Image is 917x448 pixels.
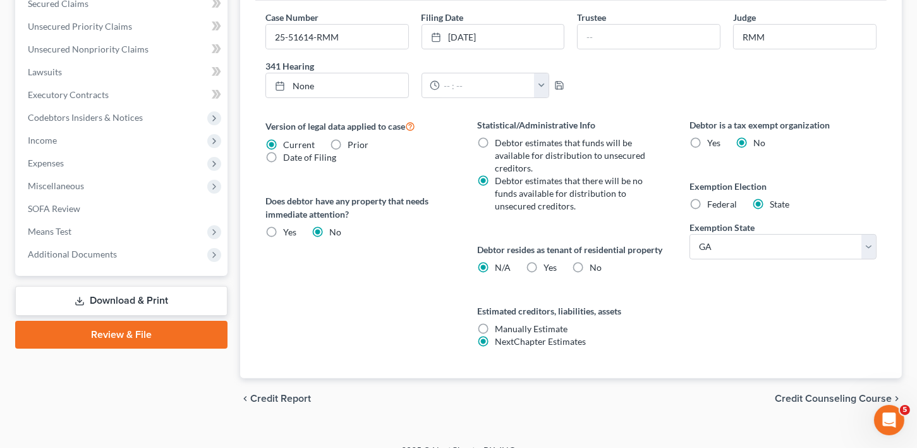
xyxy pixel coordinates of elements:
span: Date of Filing [283,152,336,163]
label: 341 Hearing [259,59,571,73]
label: Statistical/Administrative Info [478,118,665,132]
label: Version of legal data applied to case [265,118,452,134]
label: Estimated creditors, liabilities, assets [478,304,665,318]
label: Does debtor have any property that needs immediate attention? [265,194,452,221]
a: Executory Contracts [18,84,228,106]
span: Miscellaneous [28,180,84,191]
span: Income [28,135,57,146]
a: SOFA Review [18,197,228,220]
label: Judge [733,11,756,24]
a: None [266,73,408,97]
label: Debtor resides as tenant of residential property [478,243,665,256]
iframe: Intercom live chat [874,405,904,435]
span: 5 [900,405,910,415]
span: State [770,199,789,209]
span: Yes [707,137,720,148]
span: Means Test [28,226,71,237]
input: Enter case number... [266,25,408,49]
span: Manually Estimate [495,323,568,334]
span: Yes [283,227,296,237]
a: Lawsuits [18,61,228,84]
a: Unsecured Priority Claims [18,15,228,38]
span: Federal [707,199,737,209]
span: No [753,137,765,148]
a: Download & Print [15,286,228,316]
button: Credit Counseling Course chevron_right [775,394,902,404]
label: Exemption Election [689,180,877,193]
input: -- [734,25,876,49]
a: [DATE] [422,25,564,49]
span: Credit Counseling Course [775,394,892,404]
span: Codebtors Insiders & Notices [28,112,143,123]
a: Unsecured Nonpriority Claims [18,38,228,61]
span: SOFA Review [28,203,80,214]
span: No [590,262,602,273]
span: Prior [348,139,368,150]
input: -- : -- [440,73,535,97]
span: Executory Contracts [28,89,109,100]
label: Trustee [577,11,606,24]
span: Debtor estimates that funds will be available for distribution to unsecured creditors. [495,137,646,173]
span: N/A [495,262,511,273]
span: Current [283,139,315,150]
a: Review & File [15,321,228,349]
label: Case Number [265,11,319,24]
span: Lawsuits [28,66,62,77]
label: Debtor is a tax exempt organization [689,118,877,132]
i: chevron_left [240,394,250,404]
span: Unsecured Nonpriority Claims [28,44,149,54]
input: -- [578,25,720,49]
button: chevron_left Credit Report [240,394,311,404]
label: Exemption State [689,221,755,234]
span: Additional Documents [28,249,117,259]
label: Filing Date [422,11,464,24]
span: NextChapter Estimates [495,336,586,347]
span: Debtor estimates that there will be no funds available for distribution to unsecured creditors. [495,175,643,211]
i: chevron_right [892,394,902,404]
span: Expenses [28,158,64,168]
span: Credit Report [250,394,311,404]
span: No [329,227,341,237]
span: Yes [544,262,557,273]
span: Unsecured Priority Claims [28,21,132,32]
